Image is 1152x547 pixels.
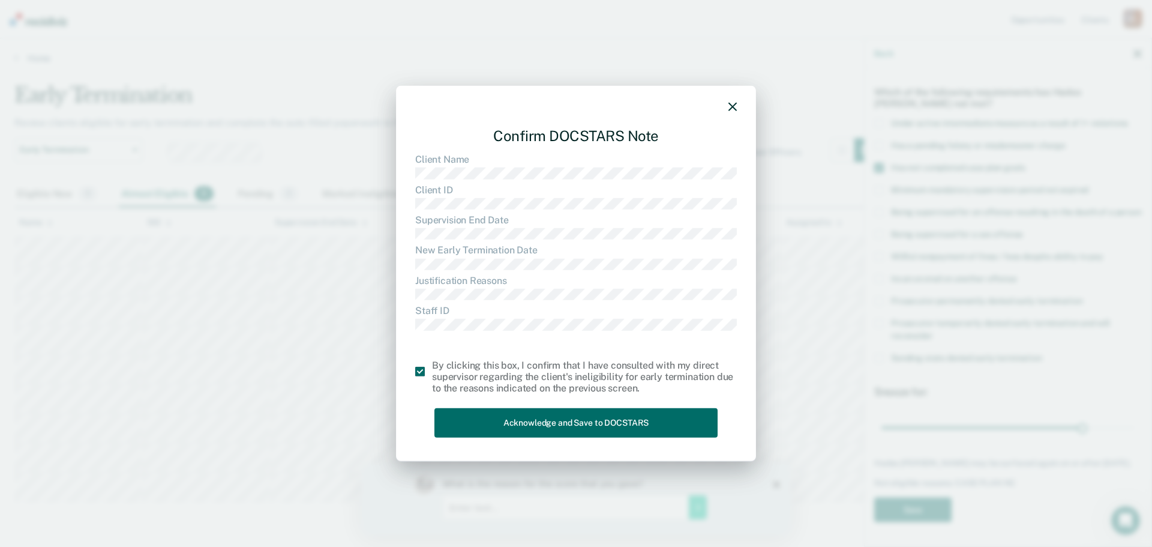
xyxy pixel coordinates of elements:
dt: Justification Reasons [415,275,737,286]
dt: Staff ID [415,305,737,316]
button: Acknowledge and Save to DOCSTARS [434,408,718,438]
div: By clicking this box, I confirm that I have consulted with my direct supervisor regarding the cli... [432,359,737,394]
img: Profile image for Kim [53,12,72,31]
button: Submit your response [328,32,346,56]
input: Enter text... [82,32,328,56]
dt: Supervision End Date [415,214,737,226]
dt: New Early Termination Date [415,244,737,256]
div: What is the reason for the score that you gave? [82,16,359,26]
dt: Client Name [415,154,737,165]
div: Confirm DOCSTARS Note [415,117,737,154]
div: Close survey [412,18,419,25]
dt: Client ID [415,184,737,195]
